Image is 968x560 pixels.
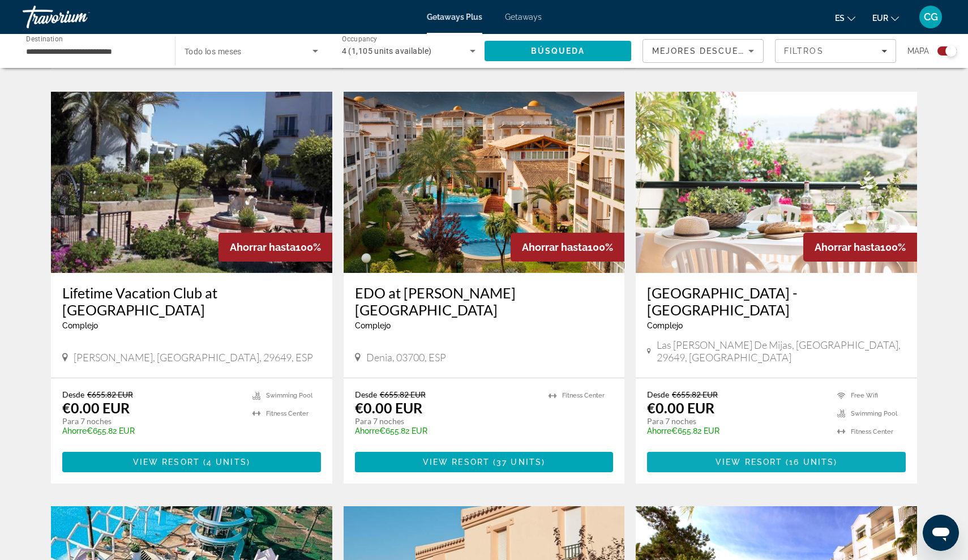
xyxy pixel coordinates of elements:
p: €655.82 EUR [647,426,826,435]
span: Ahorrar hasta [230,241,295,253]
span: EUR [872,14,888,23]
span: 4 units [207,458,247,467]
span: Complejo [355,321,391,330]
a: Lifetime Vacation Club at [GEOGRAPHIC_DATA] [62,284,321,318]
button: User Menu [916,5,945,29]
span: Destination [26,35,63,42]
p: Para 7 noches [355,416,538,426]
span: €655.82 EUR [87,390,133,399]
span: Fitness Center [562,392,605,399]
span: View Resort [716,458,782,467]
span: Fitness Center [851,428,893,435]
span: 4 (1,105 units available) [342,46,432,55]
span: 37 units [496,458,542,467]
span: Complejo [647,321,683,330]
a: [GEOGRAPHIC_DATA] - [GEOGRAPHIC_DATA] [647,284,906,318]
span: Occupancy [342,35,378,43]
p: €655.82 EUR [355,426,538,435]
span: Complejo [62,321,98,330]
img: EDO at Ona Ogisaka Garden [344,92,625,273]
span: Mapa [907,43,929,59]
span: Swimming Pool [851,410,897,417]
span: €655.82 EUR [380,390,426,399]
span: Las [PERSON_NAME] de Mijas, [GEOGRAPHIC_DATA], 29649, [GEOGRAPHIC_DATA] [657,339,906,364]
span: View Resort [423,458,490,467]
input: Select destination [26,45,160,58]
p: €0.00 EUR [355,399,422,416]
button: View Resort(4 units) [62,452,321,472]
mat-select: Sort by [652,44,754,58]
button: Search [485,41,631,61]
a: EDO at [PERSON_NAME][GEOGRAPHIC_DATA] [355,284,614,318]
span: Ahorrar hasta [522,241,588,253]
span: Free Wifi [851,392,878,399]
span: Todo los meses [185,47,242,56]
span: CG [924,11,938,23]
a: Getaways [505,12,542,22]
button: View Resort(37 units) [355,452,614,472]
a: Getaways Plus [427,12,482,22]
p: €0.00 EUR [62,399,130,416]
button: Change language [835,10,855,26]
span: Ahorre [647,426,671,435]
img: Ramada Hotel & Suites - Sierra Marina [636,92,917,273]
span: Ahorrar hasta [815,241,880,253]
span: Filtros [784,46,824,55]
p: Para 7 noches [62,416,241,426]
div: 100% [803,233,917,262]
p: €0.00 EUR [647,399,714,416]
span: ( ) [782,458,837,467]
p: Para 7 noches [647,416,826,426]
span: [PERSON_NAME], [GEOGRAPHIC_DATA], 29649, ESP [74,351,313,364]
span: Ahorre [355,426,379,435]
span: View Resort [133,458,200,467]
img: Lifetime Vacation Club at Miraflores [51,92,332,273]
button: Change currency [872,10,899,26]
a: Travorium [23,2,136,32]
span: ( ) [490,458,545,467]
span: Denia, 03700, ESP [366,351,446,364]
span: €655.82 EUR [672,390,718,399]
p: €655.82 EUR [62,426,241,435]
button: View Resort(16 units) [647,452,906,472]
iframe: Botón para iniciar la ventana de mensajería [923,515,959,551]
span: Mejores descuentos [652,46,765,55]
span: ( ) [200,458,250,467]
div: 100% [511,233,624,262]
span: Búsqueda [531,46,585,55]
span: Desde [647,390,669,399]
span: Desde [62,390,84,399]
span: Ahorre [62,426,87,435]
span: Fitness Center [266,410,309,417]
span: Desde [355,390,377,399]
button: Filters [775,39,896,63]
span: Swimming Pool [266,392,312,399]
div: 100% [219,233,332,262]
span: 16 units [789,458,834,467]
span: es [835,14,845,23]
